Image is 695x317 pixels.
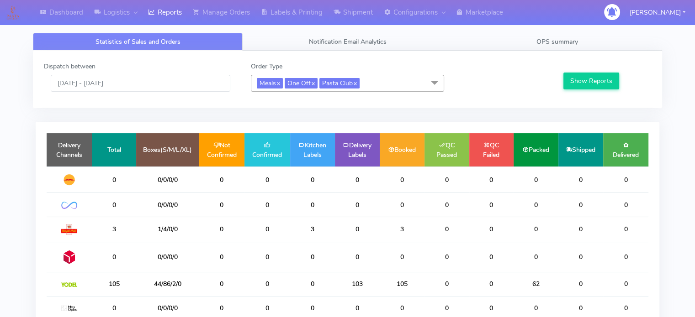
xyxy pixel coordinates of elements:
[95,37,180,46] span: Statistics of Sales and Orders
[244,133,290,166] td: Confirmed
[380,166,424,193] td: 0
[424,242,469,272] td: 0
[136,272,199,296] td: 44/86/2/0
[199,193,244,217] td: 0
[424,166,469,193] td: 0
[61,282,77,287] img: Yodel
[92,193,136,217] td: 0
[558,217,603,242] td: 0
[244,193,290,217] td: 0
[380,193,424,217] td: 0
[623,3,692,22] button: [PERSON_NAME]
[136,193,199,217] td: 0/0/0/0
[603,217,648,242] td: 0
[290,272,335,296] td: 0
[290,193,335,217] td: 0
[290,166,335,193] td: 0
[424,133,469,166] td: QC Passed
[33,33,662,51] ul: Tabs
[290,217,335,242] td: 3
[335,166,380,193] td: 0
[136,242,199,272] td: 0/0/0/0
[92,242,136,272] td: 0
[276,78,280,88] a: x
[335,272,380,296] td: 103
[380,133,424,166] td: Booked
[514,133,558,166] td: Packed
[335,193,380,217] td: 0
[199,272,244,296] td: 0
[92,217,136,242] td: 3
[244,272,290,296] td: 0
[136,166,199,193] td: 0/0/0/0
[244,166,290,193] td: 0
[199,217,244,242] td: 0
[311,78,315,88] a: x
[92,166,136,193] td: 0
[61,249,77,265] img: DPD
[514,166,558,193] td: 0
[469,133,514,166] td: QC Failed
[469,272,514,296] td: 0
[353,78,357,88] a: x
[603,166,648,193] td: 0
[603,193,648,217] td: 0
[380,217,424,242] td: 3
[61,224,77,235] img: Royal Mail
[380,242,424,272] td: 0
[469,166,514,193] td: 0
[257,78,283,88] span: Meals
[319,78,360,88] span: Pasta Club
[558,272,603,296] td: 0
[136,133,199,166] td: Boxes(S/M/L/XL)
[92,272,136,296] td: 105
[290,133,335,166] td: Kitchen Labels
[469,193,514,217] td: 0
[603,242,648,272] td: 0
[424,193,469,217] td: 0
[251,62,282,71] label: Order Type
[199,242,244,272] td: 0
[244,242,290,272] td: 0
[335,217,380,242] td: 0
[285,78,318,88] span: One Off
[469,217,514,242] td: 0
[335,242,380,272] td: 0
[44,62,95,71] label: Dispatch between
[514,272,558,296] td: 62
[61,306,77,312] img: MaxOptra
[380,272,424,296] td: 105
[199,166,244,193] td: 0
[290,242,335,272] td: 0
[61,202,77,209] img: OnFleet
[558,166,603,193] td: 0
[309,37,387,46] span: Notification Email Analytics
[136,217,199,242] td: 1/4/0/0
[424,272,469,296] td: 0
[536,37,578,46] span: OPS summary
[603,133,648,166] td: Delivered
[335,133,380,166] td: Delivery Labels
[51,75,230,92] input: Pick the Daterange
[563,73,620,89] button: Show Reports
[47,133,92,166] td: Delivery Channels
[92,133,136,166] td: Total
[199,133,244,166] td: Not Confirmed
[603,272,648,296] td: 0
[558,193,603,217] td: 0
[424,217,469,242] td: 0
[61,174,77,186] img: DHL
[514,242,558,272] td: 0
[244,217,290,242] td: 0
[558,242,603,272] td: 0
[514,217,558,242] td: 0
[469,242,514,272] td: 0
[514,193,558,217] td: 0
[558,133,603,166] td: Shipped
